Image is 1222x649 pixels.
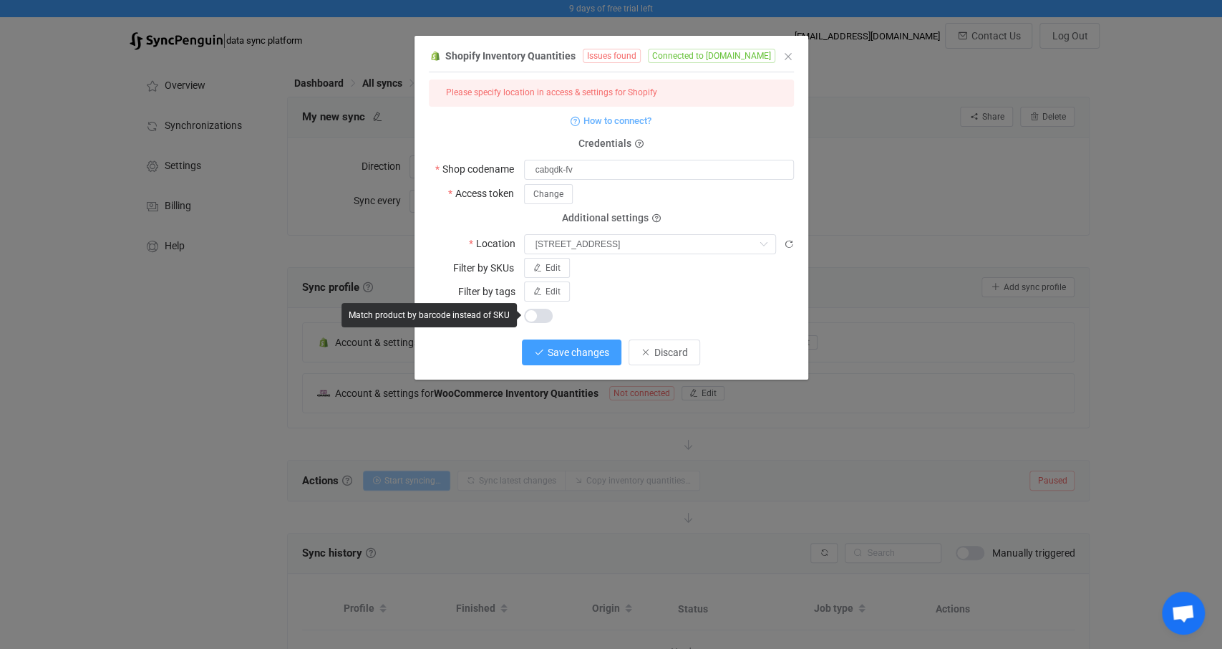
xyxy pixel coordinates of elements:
[629,340,700,365] button: Discard
[524,258,570,278] button: Edit
[1162,592,1205,635] a: Open chat
[654,347,688,358] span: Discard
[453,258,523,278] label: Filter by SKUs
[548,347,609,358] span: Save changes
[545,263,561,273] span: Edit
[524,282,570,302] button: Edit
[522,340,621,365] button: Save changes
[458,282,524,302] label: Filter by tags
[414,36,808,380] div: dialog
[341,303,517,327] div: Match product by barcode instead of SKU
[545,287,561,297] span: Edit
